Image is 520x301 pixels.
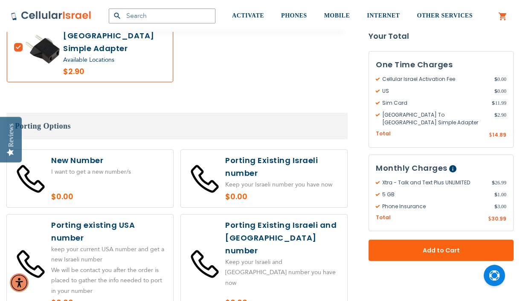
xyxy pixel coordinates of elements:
[109,9,215,23] input: Search
[397,246,485,255] span: Add to Cart
[376,203,494,210] span: Phone Insurance
[494,191,506,198] span: 1.00
[367,12,400,19] span: INTERNET
[11,11,92,21] img: Cellular Israel Logo
[494,87,506,95] span: 0.00
[63,56,114,64] a: Available Locations
[494,111,497,119] span: $
[376,191,494,198] span: 5 GB
[281,12,307,19] span: PHONES
[494,203,506,210] span: 3.00
[369,30,514,43] strong: Your Total
[232,12,264,19] span: ACTIVATE
[449,165,456,172] span: Help
[492,99,506,107] span: 11.99
[376,111,494,126] span: [GEOGRAPHIC_DATA] To [GEOGRAPHIC_DATA] Simple Adapter
[369,240,514,261] button: Add to Cart
[376,214,391,222] span: Total
[376,75,494,83] span: Cellular Israel Activation Fee
[417,12,473,19] span: OTHER SERVICES
[489,132,492,139] span: $
[494,203,497,210] span: $
[15,122,71,130] span: Porting Options
[494,75,506,83] span: 0.00
[324,12,350,19] span: MOBILE
[494,111,506,126] span: 2.90
[376,179,492,186] span: Xtra - Talk and Text Plus UNLIMITED
[494,87,497,95] span: $
[376,87,494,95] span: US
[491,215,506,222] span: 30.99
[494,75,497,83] span: $
[492,179,506,186] span: 26.99
[492,99,495,107] span: $
[492,131,506,138] span: 14.89
[7,123,15,147] div: Reviews
[488,215,491,223] span: $
[376,163,447,173] span: Monthly Charges
[494,191,497,198] span: $
[376,58,506,71] h3: One Time Charges
[376,99,492,107] span: Sim Card
[376,130,391,138] span: Total
[492,179,495,186] span: $
[10,273,29,292] div: Accessibility Menu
